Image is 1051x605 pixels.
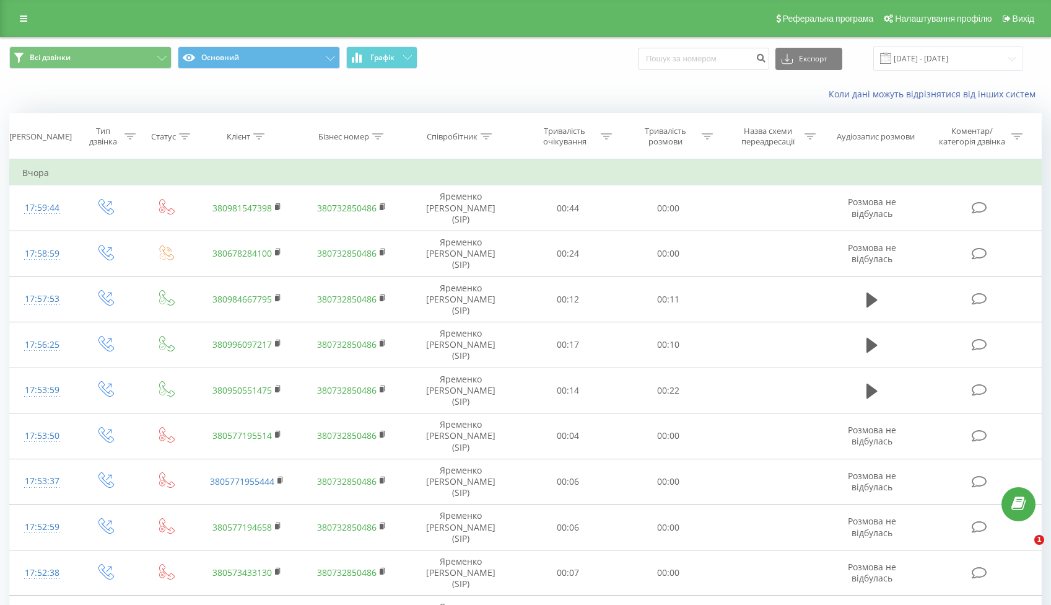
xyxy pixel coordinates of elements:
[837,131,915,142] div: Аудіозапис розмови
[618,185,719,231] td: 00:00
[22,561,62,585] div: 17:52:38
[783,14,874,24] span: Реферальна програма
[85,126,121,147] div: Тип дзвінка
[317,247,377,259] a: 380732850486
[404,413,517,459] td: Яременко [PERSON_NAME] (SIP)
[404,459,517,505] td: Яременко [PERSON_NAME] (SIP)
[151,131,176,142] div: Статус
[22,333,62,357] div: 17:56:25
[404,231,517,276] td: Яременко [PERSON_NAME] (SIP)
[22,424,62,448] div: 17:53:50
[370,53,395,62] span: Графік
[346,46,417,69] button: Графік
[531,126,598,147] div: Тривалість очікування
[618,231,719,276] td: 00:00
[1009,535,1039,565] iframe: Intercom live chat
[9,46,172,69] button: Всі дзвінки
[212,338,272,350] a: 380996097217
[212,247,272,259] a: 380678284100
[829,88,1042,100] a: Коли дані можуть відрізнятися вiд інших систем
[317,338,377,350] a: 380732850486
[517,459,618,505] td: 00:06
[30,53,71,63] span: Всі дзвінки
[317,567,377,578] a: 380732850486
[404,322,517,368] td: Яременко [PERSON_NAME] (SIP)
[848,242,896,265] span: Розмова не відбулась
[775,48,842,70] button: Експорт
[212,293,272,305] a: 380984667795
[317,202,377,214] a: 380732850486
[212,567,272,578] a: 380573433130
[517,413,618,459] td: 00:04
[212,521,272,533] a: 380577194658
[848,561,896,584] span: Розмова не відбулась
[618,413,719,459] td: 00:00
[22,515,62,539] div: 17:52:59
[618,505,719,550] td: 00:00
[317,475,377,487] a: 380732850486
[212,430,272,441] a: 380577195514
[618,368,719,413] td: 00:22
[427,131,478,142] div: Співробітник
[22,378,62,402] div: 17:53:59
[517,322,618,368] td: 00:17
[895,14,992,24] span: Налаштування профілю
[618,459,719,505] td: 00:00
[22,196,62,220] div: 17:59:44
[618,550,719,596] td: 00:00
[318,131,369,142] div: Бізнес номер
[618,276,719,322] td: 00:11
[517,185,618,231] td: 00:44
[517,550,618,596] td: 00:07
[317,384,377,396] a: 380732850486
[178,46,340,69] button: Основний
[848,196,896,219] span: Розмова не відбулась
[22,242,62,266] div: 17:58:59
[1034,535,1044,545] span: 1
[404,276,517,322] td: Яременко [PERSON_NAME] (SIP)
[404,185,517,231] td: Яременко [PERSON_NAME] (SIP)
[735,126,801,147] div: Назва схеми переадресації
[618,322,719,368] td: 00:10
[404,368,517,413] td: Яременко [PERSON_NAME] (SIP)
[212,384,272,396] a: 380950551475
[404,505,517,550] td: Яременко [PERSON_NAME] (SIP)
[848,515,896,538] span: Розмова не відбулась
[317,293,377,305] a: 380732850486
[22,469,62,493] div: 17:53:37
[404,550,517,596] td: Яременко [PERSON_NAME] (SIP)
[848,424,896,447] span: Розмова не відбулась
[317,521,377,533] a: 380732850486
[227,131,250,142] div: Клієнт
[10,161,1042,185] td: Вчора
[517,368,618,413] td: 00:14
[936,126,1008,147] div: Коментар/категорія дзвінка
[212,202,272,214] a: 380981547398
[517,276,618,322] td: 00:12
[638,48,769,70] input: Пошук за номером
[632,126,699,147] div: Тривалість розмови
[517,231,618,276] td: 00:24
[210,475,274,487] a: 3805771955444
[9,131,72,142] div: [PERSON_NAME]
[848,470,896,493] span: Розмова не відбулась
[317,430,377,441] a: 380732850486
[1013,14,1034,24] span: Вихід
[22,287,62,311] div: 17:57:53
[517,505,618,550] td: 00:06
